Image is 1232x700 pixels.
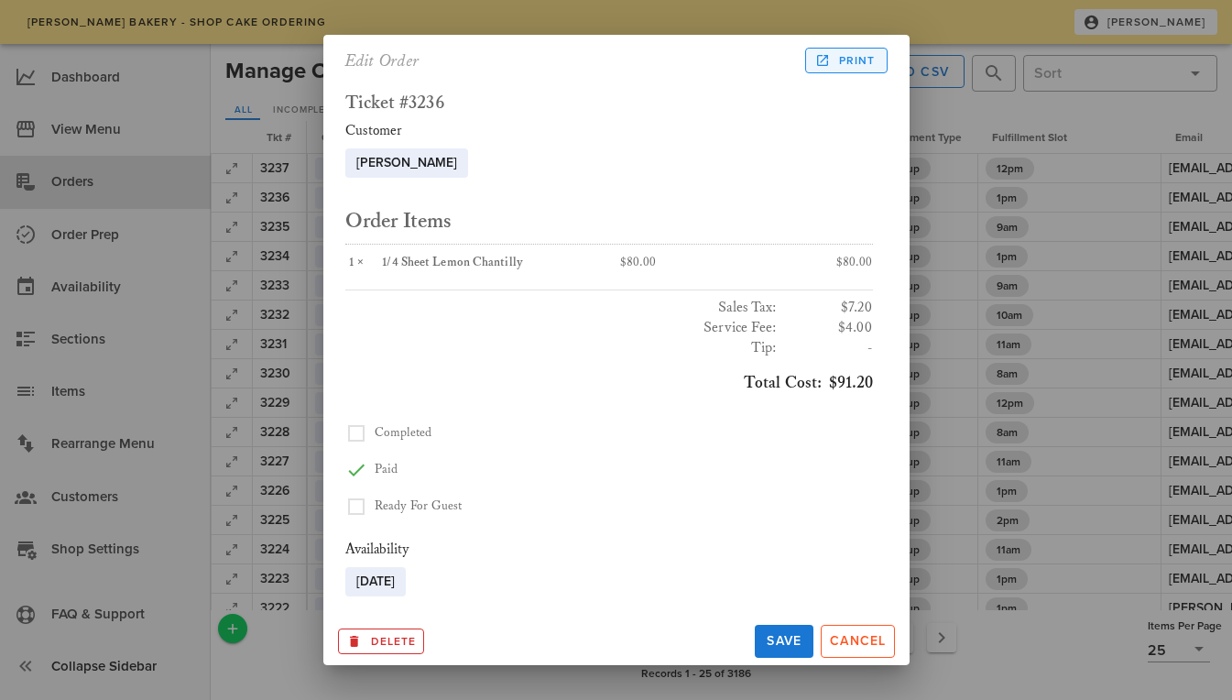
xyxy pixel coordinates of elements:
[382,256,597,271] div: 1/4 Sheet Lemon Chantilly
[345,338,778,358] h3: Tip:
[375,462,398,477] span: Paid
[346,633,417,650] span: Delete
[744,373,822,393] span: Total Cost:
[829,633,887,649] span: Cancel
[785,298,873,318] h3: $7.20
[741,245,873,282] div: $80.00
[356,148,457,178] span: [PERSON_NAME]
[345,318,778,338] h3: Service Fee:
[785,338,873,358] h3: -
[818,52,875,69] span: Print
[821,625,895,658] button: Cancel
[345,255,357,270] span: 1
[338,629,425,654] button: Archive this Record?
[345,93,873,114] h2: Ticket #3236
[356,567,395,596] span: [DATE]
[755,625,813,658] button: Save
[345,256,383,271] div: ×
[785,318,873,338] h3: $4.00
[345,207,873,236] h2: Order Items
[375,425,432,441] span: Completed
[375,498,463,514] span: Ready For Guest
[609,245,741,282] div: $80.00
[805,48,887,73] a: Print
[345,373,873,393] h3: $91.20
[345,46,420,75] h2: Edit Order
[345,121,873,141] div: Customer
[762,633,806,649] span: Save
[345,540,873,560] div: Availability
[345,298,778,318] h3: Sales Tax:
